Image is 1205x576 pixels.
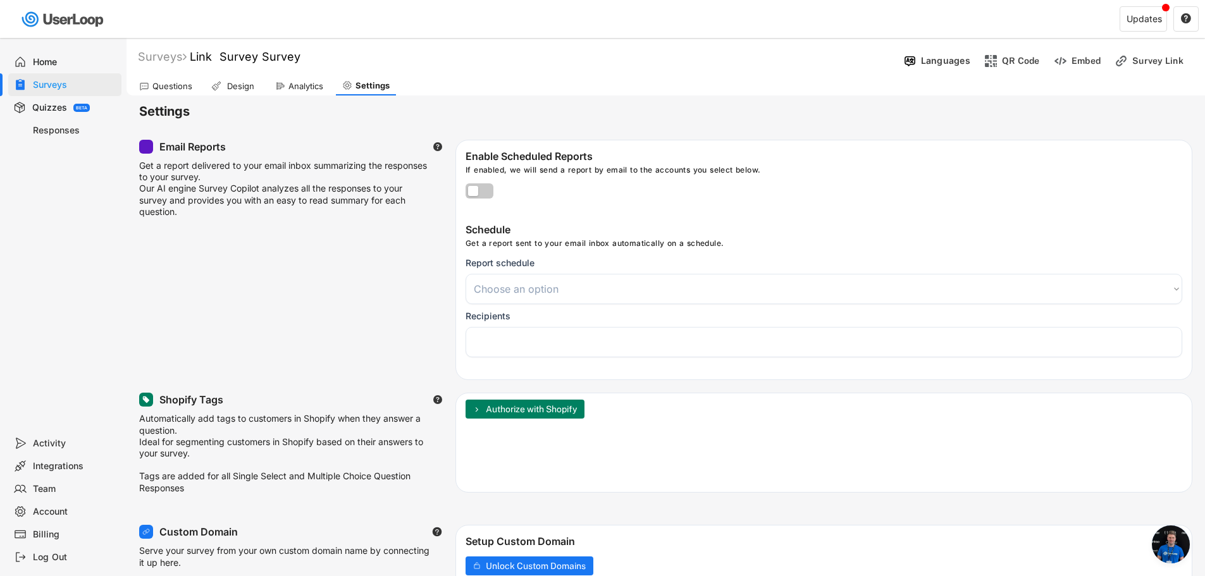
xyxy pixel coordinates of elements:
[33,56,116,68] div: Home
[466,257,535,269] div: Report schedule
[1132,55,1196,66] div: Survey Link
[466,535,1192,550] div: Setup Custom Domain
[984,54,998,68] img: ShopcodesMajor.svg
[1115,54,1128,68] img: LinkMinor.svg
[33,460,116,472] div: Integrations
[33,79,116,91] div: Surveys
[225,81,256,92] div: Design
[486,405,577,414] span: Authorize with Shopify
[466,165,1192,180] div: If enabled, we will send a report by email to the accounts you select below.
[33,551,116,563] div: Log Out
[466,150,1192,165] div: Enable Scheduled Reports
[433,142,442,152] text: 
[159,525,238,539] div: Custom Domain
[33,483,116,495] div: Team
[1002,55,1040,66] div: QR Code
[19,6,108,32] img: userloop-logo-01.svg
[466,310,510,322] div: Recipients
[1152,525,1190,563] div: Open chat
[139,413,430,493] div: Automatically add tags to customers in Shopify when they answer a question. Ideal for segmenting ...
[288,81,323,92] div: Analytics
[355,80,390,91] div: Settings
[1127,15,1162,23] div: Updates
[433,395,442,405] text: 
[433,395,443,405] button: 
[466,556,593,575] button: Unlock Custom Domains
[138,49,187,64] div: Surveys
[433,142,443,152] button: 
[139,545,430,574] div: Serve your survey from your own custom domain name by connecting it up here.
[33,529,116,541] div: Billing
[76,106,87,110] div: BETA
[466,223,1185,238] div: Schedule
[33,125,116,137] div: Responses
[159,393,223,407] div: Shopify Tags
[32,102,67,114] div: Quizzes
[921,55,970,66] div: Languages
[33,438,116,450] div: Activity
[152,81,192,92] div: Questions
[486,561,586,570] span: Unlock Custom Domains
[139,103,1205,120] h6: Settings
[142,143,150,150] img: yH5BAEAAAAALAAAAAABAAEAAAIBRAA7
[190,50,300,63] font: Link Survey Survey
[466,238,1185,251] div: Get a report sent to your email inbox automatically on a schedule.
[466,400,584,419] button: Authorize with Shopify
[159,140,226,154] div: Email Reports
[139,160,430,218] div: Get a report delivered to your email inbox summarizing the responses to your survey. Our AI engin...
[33,506,116,518] div: Account
[1181,13,1191,24] text: 
[1180,13,1192,25] button: 
[1054,54,1067,68] img: EmbedMinor.svg
[1072,55,1101,66] div: Embed
[903,54,917,68] img: Language%20Icon.svg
